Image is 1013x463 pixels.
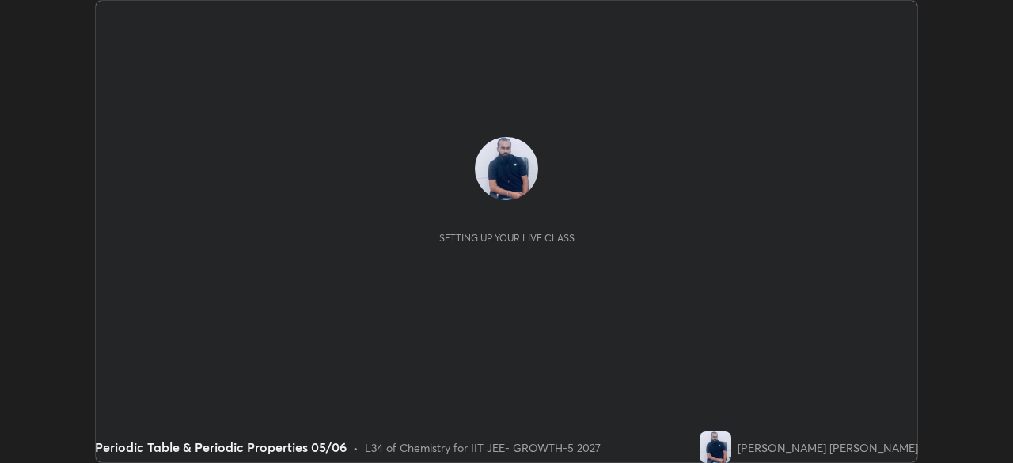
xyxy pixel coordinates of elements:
div: [PERSON_NAME] [PERSON_NAME] [738,439,918,456]
div: L34 of Chemistry for IIT JEE- GROWTH-5 2027 [365,439,601,456]
div: • [353,439,359,456]
div: Periodic Table & Periodic Properties 05/06 [95,438,347,457]
img: 97712866bd6d4418aeba2b5c5a56a52d.jpg [700,431,731,463]
img: 97712866bd6d4418aeba2b5c5a56a52d.jpg [475,137,538,200]
div: Setting up your live class [439,232,575,244]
